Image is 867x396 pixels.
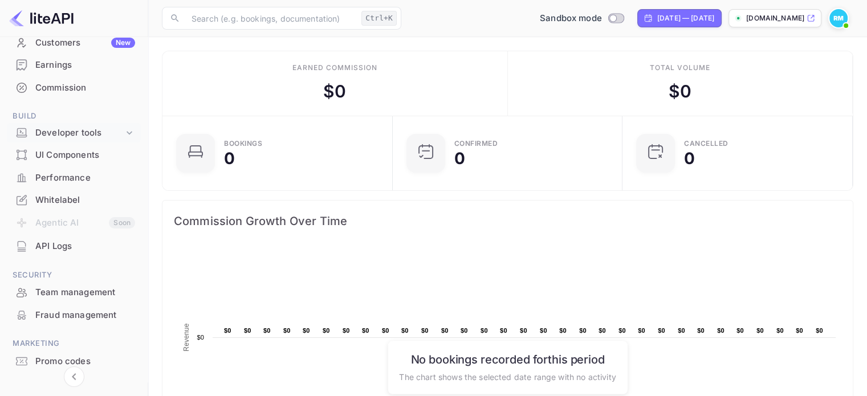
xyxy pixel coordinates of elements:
[224,327,231,334] text: $0
[7,350,141,373] div: Promo codes
[697,327,705,334] text: $0
[323,327,330,334] text: $0
[185,7,357,30] input: Search (e.g. bookings, documentation)
[197,334,204,341] text: $0
[7,110,141,123] span: Build
[746,13,804,23] p: [DOMAIN_NAME]
[618,327,626,334] text: $0
[520,327,527,334] text: $0
[35,240,135,253] div: API Logs
[7,123,141,143] div: Developer tools
[579,327,587,334] text: $0
[441,327,449,334] text: $0
[684,140,728,147] div: CANCELLED
[776,327,784,334] text: $0
[182,323,190,351] text: Revenue
[657,13,714,23] div: [DATE] — [DATE]
[7,189,141,211] div: Whitelabel
[263,327,271,334] text: $0
[7,77,141,99] div: Commission
[540,327,547,334] text: $0
[401,327,409,334] text: $0
[796,327,803,334] text: $0
[35,194,135,207] div: Whitelabel
[35,309,135,322] div: Fraud management
[35,126,124,140] div: Developer tools
[736,327,744,334] text: $0
[244,327,251,334] text: $0
[382,327,389,334] text: $0
[500,327,507,334] text: $0
[7,281,141,303] a: Team management
[7,269,141,281] span: Security
[35,355,135,368] div: Promo codes
[35,149,135,162] div: UI Components
[7,32,141,54] div: CustomersNew
[9,9,74,27] img: LiteAPI logo
[35,172,135,185] div: Performance
[7,144,141,165] a: UI Components
[559,327,567,334] text: $0
[343,327,350,334] text: $0
[649,63,710,73] div: Total volume
[454,150,465,166] div: 0
[361,11,397,26] div: Ctrl+K
[638,327,645,334] text: $0
[421,327,429,334] text: $0
[7,304,141,325] a: Fraud management
[7,235,141,256] a: API Logs
[174,212,841,230] span: Commission Growth Over Time
[362,327,369,334] text: $0
[35,286,135,299] div: Team management
[7,337,141,350] span: Marketing
[323,79,346,104] div: $ 0
[669,79,691,104] div: $ 0
[599,327,606,334] text: $0
[7,281,141,304] div: Team management
[637,9,722,27] div: Click to change the date range period
[678,327,685,334] text: $0
[7,144,141,166] div: UI Components
[658,327,665,334] text: $0
[7,189,141,210] a: Whitelabel
[454,140,498,147] div: Confirmed
[535,12,628,25] div: Switch to Production mode
[684,150,695,166] div: 0
[64,366,84,387] button: Collapse navigation
[35,59,135,72] div: Earnings
[7,235,141,258] div: API Logs
[7,32,141,53] a: CustomersNew
[756,327,764,334] text: $0
[816,327,823,334] text: $0
[399,370,616,382] p: The chart shows the selected date range with no activity
[7,167,141,188] a: Performance
[283,327,291,334] text: $0
[7,304,141,326] div: Fraud management
[224,150,235,166] div: 0
[35,81,135,95] div: Commission
[7,54,141,76] div: Earnings
[481,327,488,334] text: $0
[829,9,848,27] img: Ritisha Mathur
[461,327,468,334] text: $0
[717,327,724,334] text: $0
[7,54,141,75] a: Earnings
[399,352,616,366] h6: No bookings recorded for this period
[35,36,135,50] div: Customers
[7,167,141,189] div: Performance
[540,12,602,25] span: Sandbox mode
[292,63,377,73] div: Earned commission
[224,140,262,147] div: Bookings
[111,38,135,48] div: New
[303,327,310,334] text: $0
[7,350,141,371] a: Promo codes
[7,77,141,98] a: Commission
